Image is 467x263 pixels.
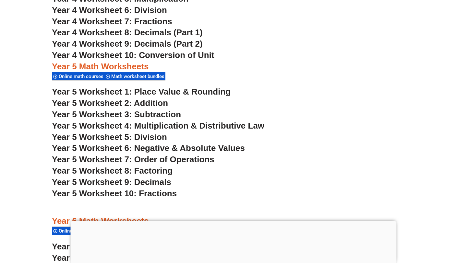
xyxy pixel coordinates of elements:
[52,87,231,97] a: Year 5 Worksheet 1: Place Value & Rounding
[52,242,132,251] span: Year 6 Worksheet 1:
[59,228,105,234] span: Online math courses
[52,253,169,263] a: Year 6 Worksheet 2:Decimals
[71,221,397,261] iframe: Advertisement
[52,216,415,227] h3: Year 6 Math Worksheets
[52,253,132,263] span: Year 6 Worksheet 2:
[52,5,167,15] a: Year 4 Worksheet 6: Division
[52,226,104,235] div: Online math courses
[111,74,166,79] span: Math worksheet bundles
[52,121,264,131] a: Year 5 Worksheet 4: Multiplication & Distributive Law
[52,50,214,60] a: Year 4 Worksheet 10: Conversion of Unit
[52,132,167,142] a: Year 5 Worksheet 5: Division
[52,154,214,164] a: Year 5 Worksheet 7: Order of Operations
[52,61,415,72] h3: Year 5 Math Worksheets
[104,72,165,81] div: Math worksheet bundles
[52,143,245,153] a: Year 5 Worksheet 6: Negative & Absolute Values
[52,17,172,26] a: Year 4 Worksheet 7: Fractions
[52,98,168,108] a: Year 5 Worksheet 2: Addition
[52,242,186,251] a: Year 6 Worksheet 1:Measurement
[52,189,177,198] a: Year 5 Worksheet 10: Fractions
[52,39,203,49] a: Year 4 Worksheet 9: Decimals (Part 2)
[52,177,171,187] a: Year 5 Worksheet 9: Decimals
[59,74,105,79] span: Online math courses
[52,166,173,176] a: Year 5 Worksheet 8: Factoring
[52,72,104,81] div: Online math courses
[356,190,467,263] iframe: Chat Widget
[52,109,181,119] a: Year 5 Worksheet 3: Subtraction
[52,28,203,37] a: Year 4 Worksheet 8: Decimals (Part 1)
